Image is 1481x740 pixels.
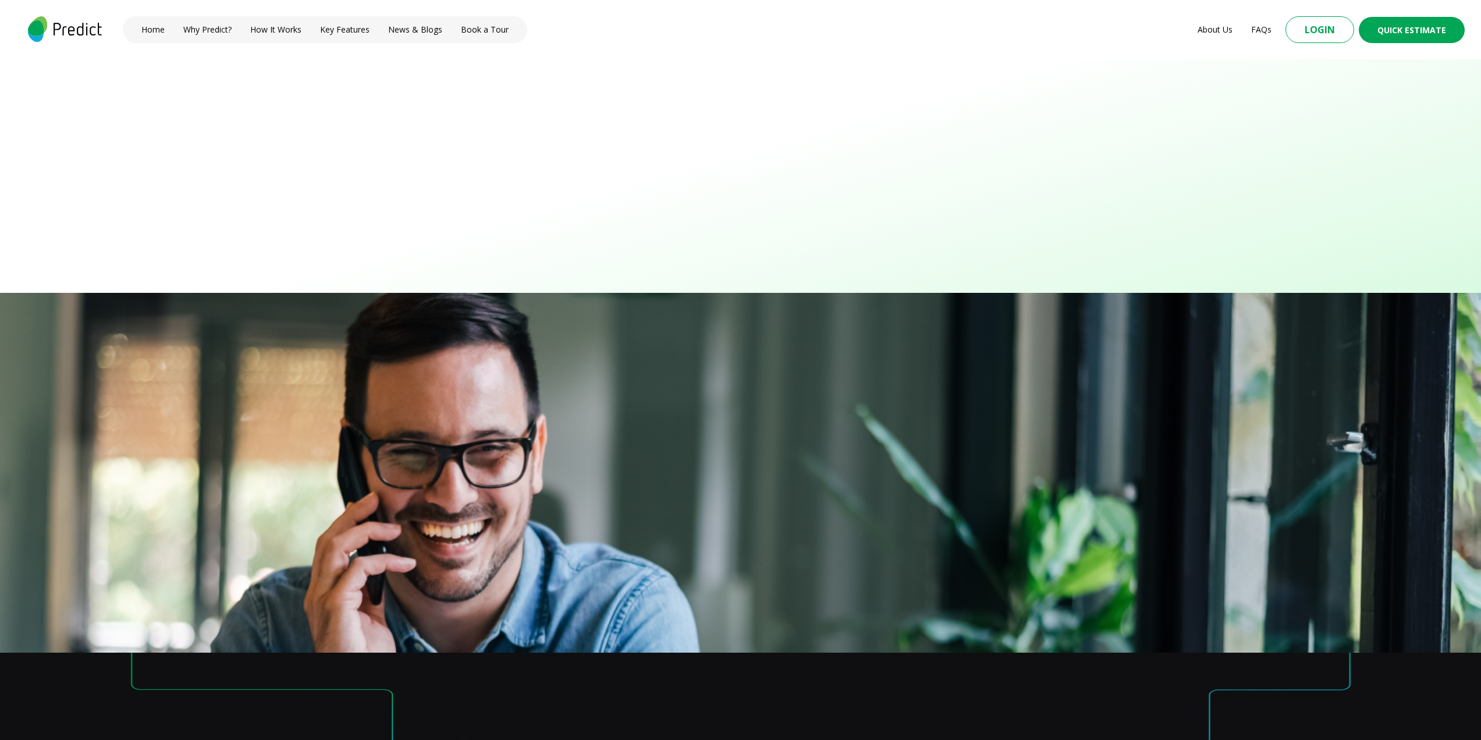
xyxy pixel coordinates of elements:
a: Home [141,24,165,36]
img: logo [26,16,104,42]
button: Quick Estimate [1359,17,1465,43]
a: FAQs [1251,24,1272,36]
a: How It Works [250,24,301,36]
a: News & Blogs [388,24,442,36]
a: About Us [1198,24,1233,36]
a: Key Features [320,24,370,36]
a: Book a Tour [461,24,509,36]
a: Why Predict? [183,24,232,36]
button: Login [1285,16,1354,43]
